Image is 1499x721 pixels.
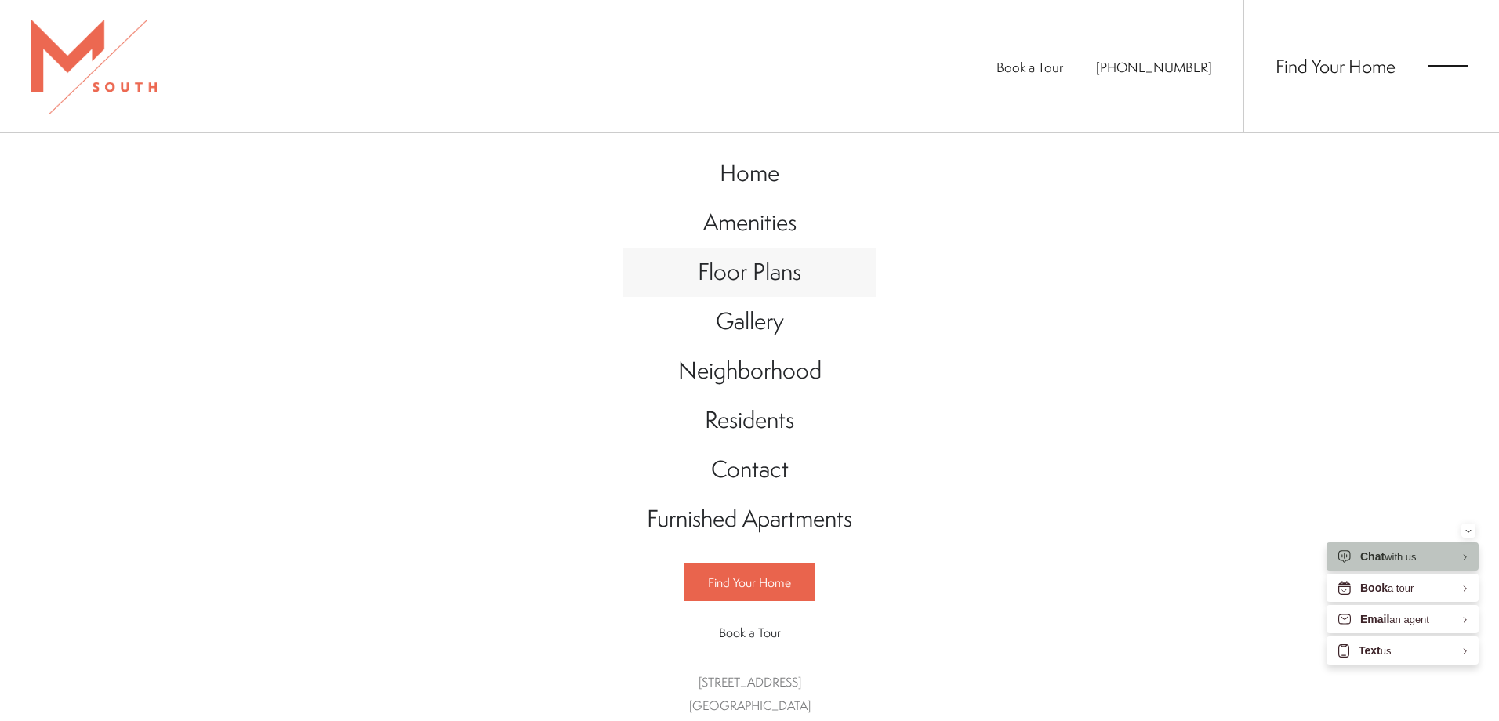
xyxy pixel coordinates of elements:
a: Go to Furnished Apartments (opens in a new tab) [623,495,876,544]
span: Floor Plans [698,255,801,288]
span: Book a Tour [719,624,781,641]
a: Find Your Home [1276,53,1396,78]
span: Gallery [716,305,784,337]
span: Residents [705,404,794,436]
a: Go to Residents [623,396,876,445]
a: Get Directions to 5110 South Manhattan Avenue Tampa, FL 33611 [689,673,811,714]
span: Furnished Apartments [647,502,852,534]
a: Go to Floor Plans [623,248,876,297]
a: Go to Gallery [623,297,876,346]
span: [PHONE_NUMBER] [1096,58,1212,76]
a: Book a Tour [996,58,1063,76]
img: MSouth [31,20,157,114]
span: Amenities [703,206,797,238]
a: Book a Tour [684,614,815,650]
span: Find Your Home [708,574,791,591]
span: Neighborhood [678,354,822,386]
a: Call Us at 813-570-8014 [1096,58,1212,76]
button: Open Menu [1428,59,1468,73]
a: Find Your Home [684,563,815,601]
a: Go to Home [623,149,876,198]
a: Go to Amenities [623,198,876,248]
a: Go to Neighborhood [623,346,876,396]
a: Go to Contact [623,445,876,495]
span: Home [720,157,779,189]
span: Contact [711,453,789,485]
